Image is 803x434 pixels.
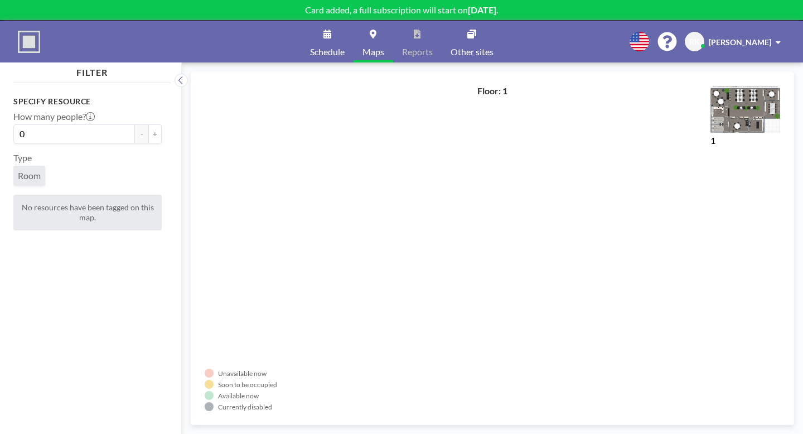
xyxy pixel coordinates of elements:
[477,85,507,97] h4: Floor: 1
[13,97,162,107] h3: Specify resource
[310,47,345,56] span: Schedule
[709,37,771,47] span: [PERSON_NAME]
[218,392,259,400] div: Available now
[218,403,272,411] div: Currently disabled
[218,369,267,378] div: Unavailable now
[135,124,148,143] button: -
[13,195,162,230] div: No resources have been tagged on this map.
[362,47,384,56] span: Maps
[354,21,393,62] a: Maps
[393,21,442,62] a: Reports
[13,152,32,163] label: Type
[468,4,496,15] b: [DATE]
[218,380,277,389] div: Soon to be occupied
[13,62,171,78] h4: FILTER
[13,111,95,122] label: How many people?
[442,21,502,62] a: Other sites
[18,170,41,181] span: Room
[710,135,715,146] label: 1
[18,31,40,53] img: organization-logo
[148,124,162,143] button: +
[451,47,494,56] span: Other sites
[301,21,354,62] a: Schedule
[710,85,780,133] img: ExemplaryFloorPlanRoomzilla.png
[689,37,700,47] span: RK
[402,47,433,56] span: Reports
